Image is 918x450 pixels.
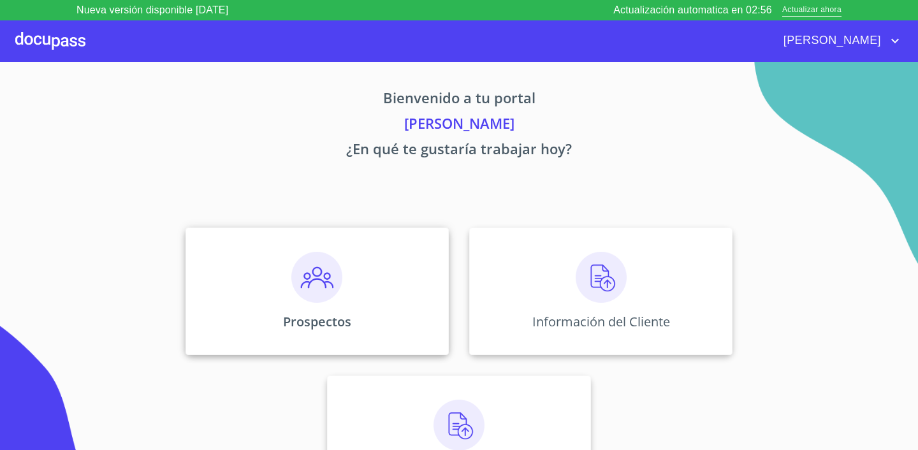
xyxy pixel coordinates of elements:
[774,31,887,51] span: [PERSON_NAME]
[66,113,852,138] p: [PERSON_NAME]
[532,313,670,330] p: Información del Cliente
[782,4,841,17] span: Actualizar ahora
[576,252,627,303] img: carga.png
[291,252,342,303] img: prospectos.png
[774,31,903,51] button: account of current user
[613,3,772,18] p: Actualización automatica en 02:56
[66,87,852,113] p: Bienvenido a tu portal
[66,138,852,164] p: ¿En qué te gustaría trabajar hoy?
[283,313,351,330] p: Prospectos
[76,3,228,18] p: Nueva versión disponible [DATE]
